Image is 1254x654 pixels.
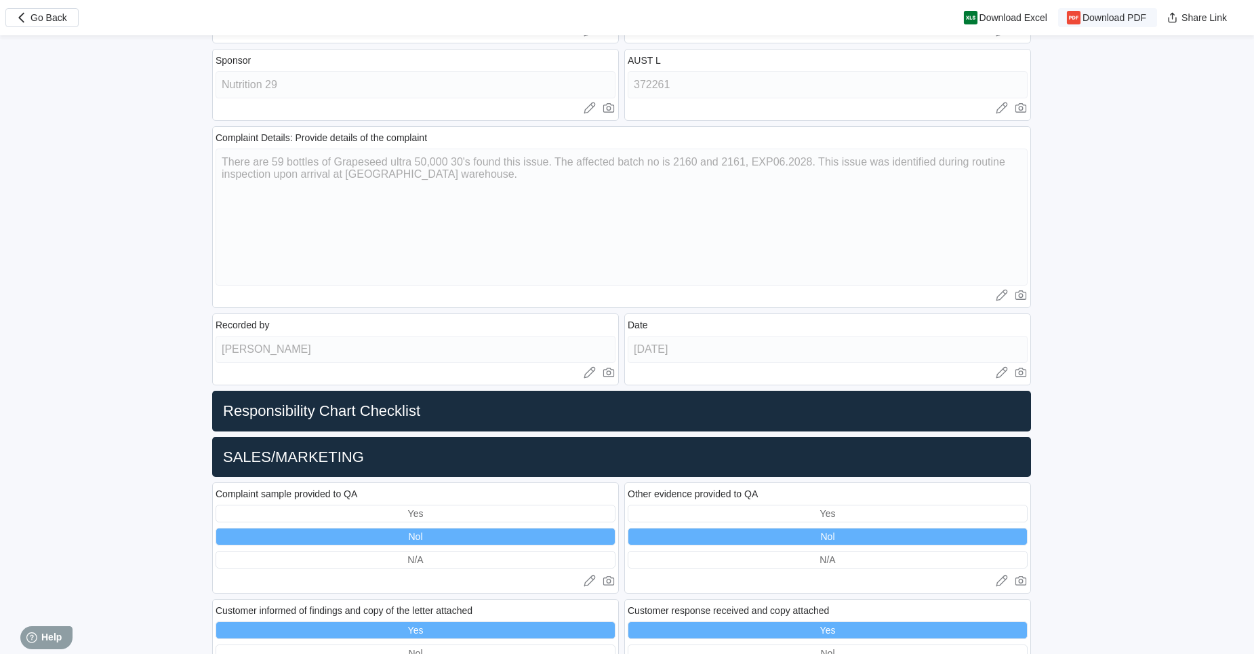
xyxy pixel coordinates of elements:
input: Type here... [216,71,615,98]
div: Complaint Details: Provide details of the complaint [216,132,427,143]
div: Customer informed of findings and copy of the letter attached [216,605,472,616]
div: N/A [407,554,423,565]
button: Download PDF [1058,8,1157,27]
h2: SALES/MARKETING [218,448,1026,467]
h2: Responsibility Chart Checklist [218,402,1026,421]
div: Yes [820,508,836,519]
div: AUST L [628,55,661,66]
div: Customer response received and copy attached [628,605,829,616]
span: Download Excel [979,13,1047,22]
button: Go Back [5,8,79,27]
div: Nol [820,531,834,542]
div: Yes [820,625,836,636]
div: Sponsor [216,55,251,66]
span: Download PDF [1083,13,1146,22]
span: Go Back [31,13,67,22]
input: Type here... [216,336,615,363]
span: Share Link [1181,13,1227,22]
button: Share Link [1157,8,1238,27]
div: Yes [408,508,424,519]
div: N/A [820,554,835,565]
button: Download Excel [955,8,1058,27]
input: Type here... [628,336,1028,363]
div: Other evidence provided to QA [628,488,758,499]
div: Date [628,320,648,330]
input: Type here... [628,71,1028,98]
textarea: There are 59 bottles of Grapeseed ultra 50,000 30's found this issue. The affected batch no is 21... [216,149,1028,286]
div: Nol [408,531,422,542]
div: Complaint sample provided to QA [216,488,357,499]
div: Yes [408,625,424,636]
div: Recorded by [216,320,269,330]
